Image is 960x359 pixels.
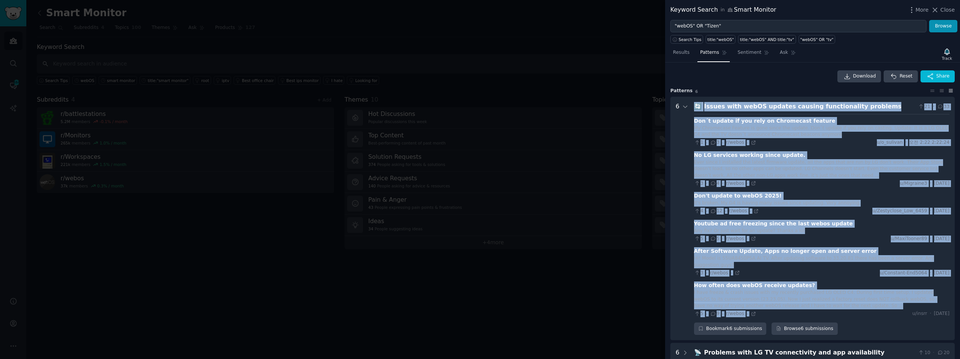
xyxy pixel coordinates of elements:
span: · [930,270,931,277]
span: 33 [937,103,949,110]
div: Any fix? Or just wait for an update? Thanks a lot [694,228,949,234]
button: Share [921,70,955,82]
span: · [747,181,748,186]
span: · [725,208,726,214]
span: r/webos [726,181,744,186]
a: Sentiment [735,47,772,62]
span: · [706,236,707,241]
span: r/webos [726,311,744,316]
span: · [930,180,931,187]
span: Search Tips [679,37,702,42]
span: · [706,270,707,275]
span: 12 [710,208,722,214]
span: [DATE] [934,208,949,214]
span: Share [936,73,949,80]
span: 5 [694,236,703,242]
span: · [747,140,748,145]
span: Patterns [700,49,719,56]
button: More [908,6,929,14]
div: How often does webOS receive updates? [694,281,815,289]
span: 🔄 [694,103,702,110]
a: Browse6 submissions [772,322,837,335]
span: Download [853,73,876,80]
div: I have freeze & crash issues with my recently purchased LG OLED C4. During first time setup, I up... [694,289,949,309]
a: Ask [777,47,799,62]
button: Track [939,46,955,62]
span: Pattern s [670,88,693,94]
span: Reset [899,73,912,80]
div: No LG services working since update. [694,151,805,159]
a: Results [670,47,692,62]
span: · [933,350,934,356]
span: · [930,208,931,214]
a: Download [837,70,881,82]
div: Bookmark 6 submissions [694,322,767,335]
span: 5 [710,236,719,242]
div: Track [942,56,952,61]
span: Sentiment [738,49,761,56]
span: u/Zestyclose_Low_6459 [872,208,927,214]
span: [DATE] [934,310,949,317]
span: u/Migraine3 [900,180,927,187]
span: · [706,208,707,214]
span: · [930,236,931,242]
span: u/Constant-End5064 [880,270,927,277]
span: Results [673,49,690,56]
button: Close [931,6,955,14]
span: 3 [694,270,703,277]
div: My Chromecase Feature is gone since the update. Don´t update if you rely on casting. Update: It i... [694,125,949,138]
span: · [706,140,707,145]
span: 1 [694,139,703,146]
span: r/webos [729,208,747,213]
span: 3 [694,180,703,187]
a: Patterns [697,47,729,62]
div: title:"webOS" [708,37,734,42]
span: u/o_sulivan [877,139,903,146]
div: Keyword Search Smart Monitor [670,5,776,15]
button: Reset [884,70,917,82]
span: [DATE] [934,236,949,242]
span: More [916,6,929,14]
div: "webOS" OR "tv" [800,37,834,42]
button: Browse [929,20,957,33]
span: · [933,103,934,110]
span: Close [940,6,955,14]
span: · [750,208,751,214]
div: Don't update to webOS 2025! [694,192,782,200]
div: Issues with webOS updates causing functionality problems [704,102,915,111]
span: 3 [710,139,719,146]
div: title:"webOS" AND title:"tv" [740,37,794,42]
button: Bookmark6 submissions [694,322,767,335]
div: Problems with LG TV connectivity and app availability [704,348,915,357]
span: · [722,236,723,241]
span: · [930,310,931,317]
span: r/webos [726,236,744,241]
span: 4 [710,180,719,187]
span: · [706,181,707,186]
span: 📡 [694,349,702,356]
div: Hi! Model is 55UA8450PSA AI TV. After updating software to 33.20.81 there has been a server error... [694,255,949,268]
span: · [706,311,707,316]
span: · [731,270,732,275]
span: 20 [937,350,949,356]
span: 4 [694,208,703,214]
span: · [747,236,748,241]
span: Ask [780,49,788,56]
div: Don´t update if you rely on Chromecast feature [694,117,835,125]
span: 6 [695,89,698,94]
span: r/webos [726,140,744,145]
span: 9 [710,310,719,317]
span: 오전 2:22 2:22:24 [909,139,949,146]
a: title:"webOS" [706,35,735,44]
a: title:"webOS" AND title:"tv" [738,35,796,44]
span: [DATE] [934,180,949,187]
div: 6 [676,102,679,335]
span: · [905,139,907,146]
span: r/webos [710,270,728,275]
span: u/insrr [912,310,927,317]
button: Search Tips [670,35,703,44]
span: 21 [918,103,930,110]
input: Try a keyword related to your business [670,20,927,33]
span: 5 [694,310,703,317]
div: Youtube ad free freezing since the last webos update [694,220,853,228]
